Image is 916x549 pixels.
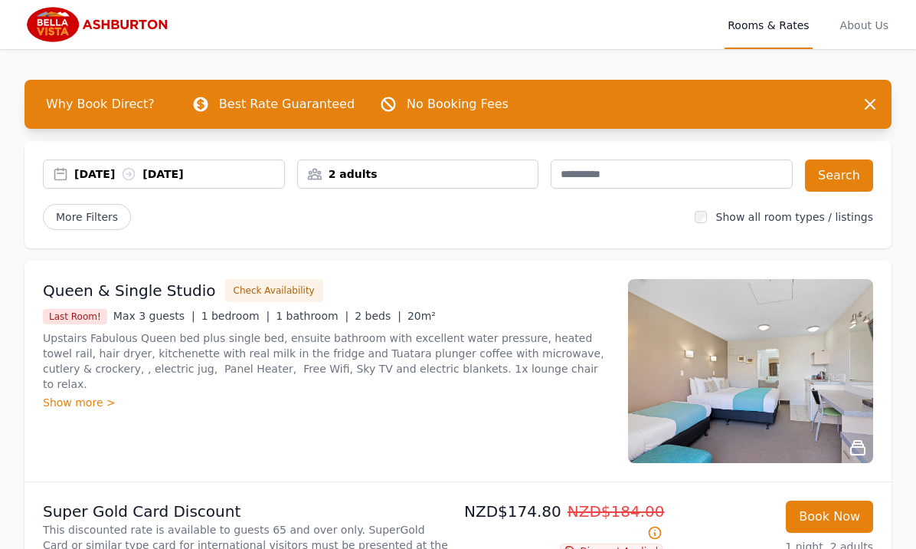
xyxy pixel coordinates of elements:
img: Bella Vista Ashburton [25,6,172,43]
span: Max 3 guests | [113,310,195,322]
p: NZD$174.80 [464,501,662,544]
label: Show all room types / listings [716,211,873,223]
span: 1 bathroom | [276,310,348,322]
div: 2 adults [298,166,538,182]
p: No Booking Fees [407,95,509,113]
span: 1 bedroom | [201,310,270,322]
span: Last Room! [43,309,107,324]
p: Best Rate Guaranteed [219,95,355,113]
p: Upstairs Fabulous Queen bed plus single bed, ensuite bathroom with excellent water pressure, heat... [43,330,610,392]
span: More Filters [43,204,131,230]
div: [DATE] [DATE] [74,166,284,182]
p: Super Gold Card Discount [43,501,452,522]
h3: Queen & Single Studio [43,280,216,301]
span: 20m² [407,310,436,322]
span: NZD$184.00 [568,502,665,521]
button: Search [805,159,873,192]
button: Book Now [786,501,873,533]
button: Check Availability [225,279,323,302]
span: 2 beds | [355,310,401,322]
div: Show more > [43,395,610,410]
span: Why Book Direct? [34,89,167,120]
